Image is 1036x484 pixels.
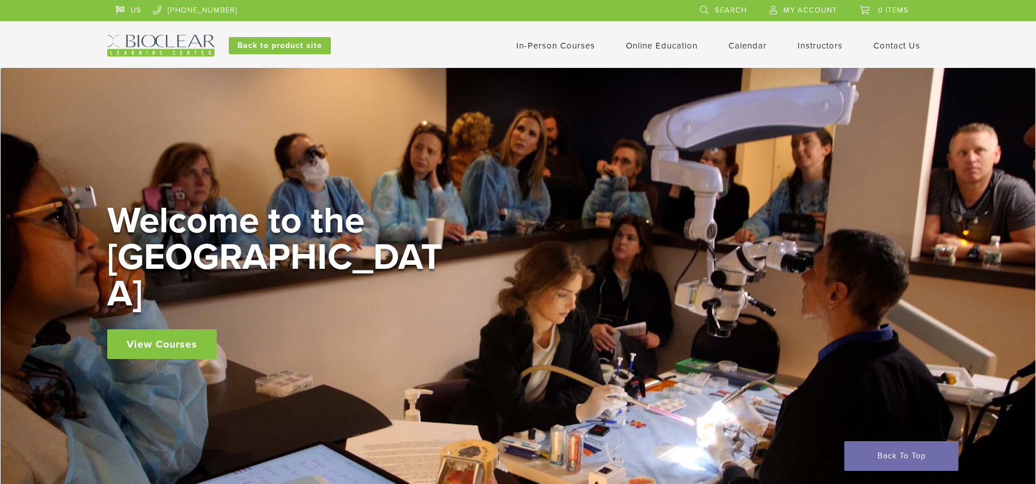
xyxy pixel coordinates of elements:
[783,6,837,15] span: My Account
[516,41,595,51] a: In-Person Courses
[107,329,217,359] a: View Courses
[229,37,331,54] a: Back to product site
[878,6,909,15] span: 0 items
[626,41,698,51] a: Online Education
[729,41,767,51] a: Calendar
[844,441,958,471] a: Back To Top
[107,35,215,57] img: Bioclear
[715,6,747,15] span: Search
[873,41,920,51] a: Contact Us
[798,41,843,51] a: Instructors
[107,203,450,312] h2: Welcome to the [GEOGRAPHIC_DATA]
